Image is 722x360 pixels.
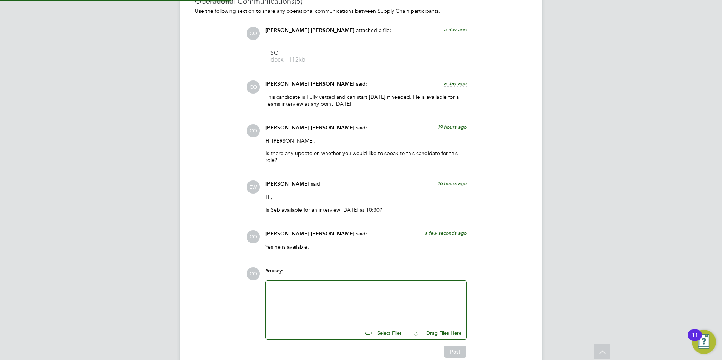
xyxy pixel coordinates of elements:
[265,150,467,163] p: Is there any update on whether you would like to speak to this candidate for this role?
[270,50,331,63] a: SC docx - 112kb
[356,80,367,87] span: said:
[691,335,698,345] div: 11
[247,180,260,194] span: EW
[311,180,322,187] span: said:
[444,80,467,86] span: a day ago
[265,81,355,87] span: [PERSON_NAME] [PERSON_NAME]
[265,181,309,187] span: [PERSON_NAME]
[444,346,466,358] button: Post
[265,231,355,237] span: [PERSON_NAME] [PERSON_NAME]
[356,124,367,131] span: said:
[265,206,467,213] p: Is Seb available for an interview [DATE] at 10:30?
[265,27,355,34] span: [PERSON_NAME] [PERSON_NAME]
[247,80,260,94] span: CO
[265,194,467,200] p: Hi,
[270,50,331,56] span: SC
[408,325,462,341] button: Drag Files Here
[247,124,260,137] span: CO
[356,27,391,34] span: attached a file:
[247,230,260,243] span: CO
[265,243,467,250] p: Yes he is available.
[265,94,467,107] p: This candidate is Fully vetted and can start [DATE] if needed. He is available for a Teams interv...
[265,125,355,131] span: [PERSON_NAME] [PERSON_NAME]
[444,26,467,33] span: a day ago
[692,330,716,354] button: Open Resource Center, 11 new notifications
[247,267,260,280] span: CO
[437,180,467,186] span: 16 hours ago
[437,124,467,130] span: 19 hours ago
[425,230,467,236] span: a few seconds ago
[270,57,331,63] span: docx - 112kb
[195,8,527,14] p: Use the following section to share any operational communications between Supply Chain participants.
[356,230,367,237] span: said:
[265,137,467,144] p: Hi [PERSON_NAME],
[247,27,260,40] span: CO
[265,268,275,274] span: You
[265,267,467,280] div: say:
